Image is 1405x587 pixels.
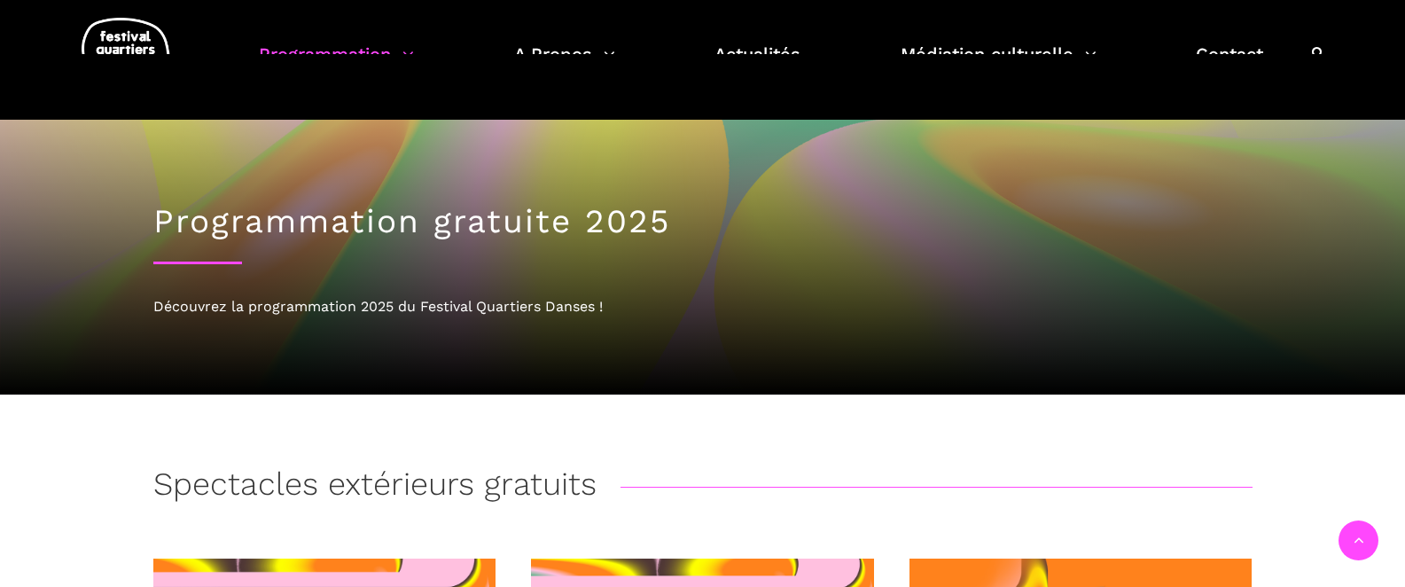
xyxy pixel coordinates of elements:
h3: Spectacles extérieurs gratuits [153,466,597,510]
h1: Programmation gratuite 2025 [153,202,1253,241]
a: Actualités [714,39,800,91]
a: Contact [1196,39,1263,91]
img: logo-fqd-med [82,18,170,90]
div: Découvrez la programmation 2025 du Festival Quartiers Danses ! [153,295,1253,318]
a: A Propos [514,39,615,91]
a: Programmation [259,39,414,91]
a: Médiation culturelle [901,39,1097,91]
